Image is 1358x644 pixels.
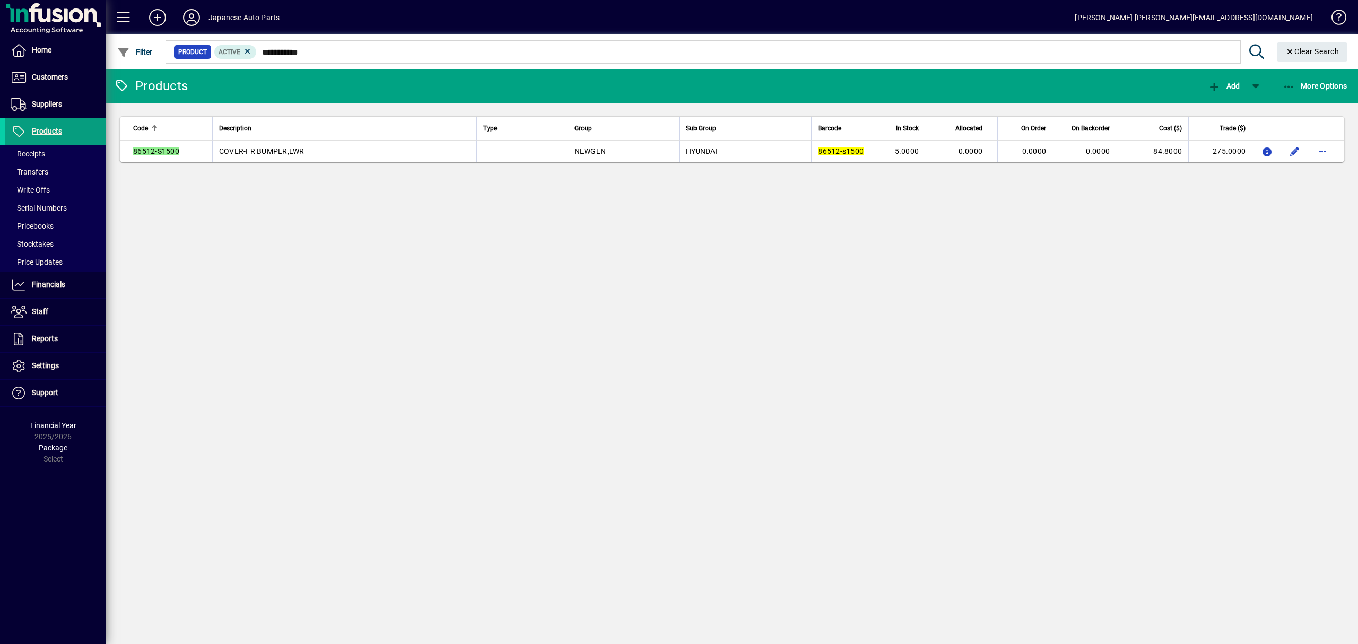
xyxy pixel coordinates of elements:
[1286,143,1303,160] button: Edit
[1285,47,1339,56] span: Clear Search
[574,123,592,134] span: Group
[30,421,76,430] span: Financial Year
[483,123,561,134] div: Type
[1220,123,1246,134] span: Trade ($)
[32,361,59,370] span: Settings
[32,307,48,316] span: Staff
[219,147,304,155] span: COVER-FR BUMPER,LWR
[32,334,58,343] span: Reports
[1004,123,1056,134] div: On Order
[11,186,50,194] span: Write Offs
[178,47,207,57] span: Product
[877,123,928,134] div: In Stock
[133,123,148,134] span: Code
[141,8,175,27] button: Add
[483,123,497,134] span: Type
[5,217,106,235] a: Pricebooks
[574,123,673,134] div: Group
[686,123,805,134] div: Sub Group
[5,91,106,118] a: Suppliers
[1125,141,1188,162] td: 84.8000
[5,353,106,379] a: Settings
[895,147,919,155] span: 5.0000
[11,204,67,212] span: Serial Numbers
[1021,123,1046,134] span: On Order
[219,123,251,134] span: Description
[818,123,864,134] div: Barcode
[1072,123,1110,134] span: On Backorder
[818,123,841,134] span: Barcode
[5,199,106,217] a: Serial Numbers
[11,168,48,176] span: Transfers
[32,73,68,81] span: Customers
[1022,147,1047,155] span: 0.0000
[1188,141,1252,162] td: 275.0000
[115,42,155,62] button: Filter
[1208,82,1240,90] span: Add
[1324,2,1345,37] a: Knowledge Base
[114,77,188,94] div: Products
[133,123,179,134] div: Code
[1086,147,1110,155] span: 0.0000
[1277,42,1348,62] button: Clear
[959,147,983,155] span: 0.0000
[219,48,240,56] span: Active
[175,8,208,27] button: Profile
[818,147,864,155] em: 86512-s1500
[214,45,257,59] mat-chip: Activation Status: Active
[11,150,45,158] span: Receipts
[5,380,106,406] a: Support
[32,127,62,135] span: Products
[5,64,106,91] a: Customers
[1068,123,1119,134] div: On Backorder
[5,326,106,352] a: Reports
[11,258,63,266] span: Price Updates
[896,123,919,134] span: In Stock
[5,235,106,253] a: Stocktakes
[1205,76,1242,95] button: Add
[5,272,106,298] a: Financials
[32,100,62,108] span: Suppliers
[1280,76,1350,95] button: More Options
[133,147,179,155] em: 86512-S1500
[117,48,153,56] span: Filter
[32,280,65,289] span: Financials
[5,299,106,325] a: Staff
[39,443,67,452] span: Package
[1283,82,1347,90] span: More Options
[574,147,606,155] span: NEWGEN
[5,145,106,163] a: Receipts
[11,240,54,248] span: Stocktakes
[32,46,51,54] span: Home
[5,163,106,181] a: Transfers
[5,253,106,271] a: Price Updates
[1314,143,1331,160] button: More options
[686,147,718,155] span: HYUNDAI
[208,9,280,26] div: Japanese Auto Parts
[955,123,982,134] span: Allocated
[32,388,58,397] span: Support
[686,123,716,134] span: Sub Group
[1159,123,1182,134] span: Cost ($)
[5,37,106,64] a: Home
[1075,9,1313,26] div: [PERSON_NAME] [PERSON_NAME][EMAIL_ADDRESS][DOMAIN_NAME]
[219,123,470,134] div: Description
[941,123,992,134] div: Allocated
[5,181,106,199] a: Write Offs
[11,222,54,230] span: Pricebooks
